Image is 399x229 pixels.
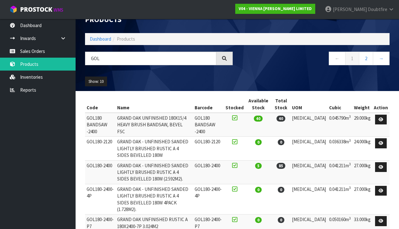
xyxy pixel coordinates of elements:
[239,6,312,11] strong: V04 - VIENNA [PERSON_NAME] LIMITED
[290,160,328,184] td: [MEDICAL_DATA]
[85,77,107,87] button: Show: 10
[352,96,372,113] th: Weight
[290,137,328,160] td: [MEDICAL_DATA]
[242,52,390,67] nav: Page navigation
[328,113,352,137] td: 0.045790m
[278,139,284,145] span: 0
[90,36,111,42] a: Dashboard
[54,7,63,13] small: WMS
[352,184,372,215] td: 27.000kg
[193,96,224,113] th: Barcode
[352,137,372,160] td: 24.000kg
[193,137,224,160] td: GOL180-2120
[349,216,351,220] sup: 3
[245,96,272,113] th: Available Stock
[328,184,352,215] td: 0.041211m
[349,114,351,119] sup: 3
[278,217,284,223] span: 0
[9,5,17,13] img: cube-alt.png
[116,137,193,160] td: GRAND OAK - UNFINISHED SANDED LIGHTLY BRUSHED RUSTIC A 4 SIDES BEVELLED 180W
[349,138,351,143] sup: 3
[328,96,352,113] th: Cubic
[276,163,285,169] span: 85
[352,113,372,137] td: 29.000kg
[276,116,285,122] span: 40
[352,160,372,184] td: 27.000kg
[345,52,359,65] a: 1
[372,96,390,113] th: Action
[255,187,262,193] span: 0
[290,184,328,215] td: [MEDICAL_DATA]
[85,137,116,160] td: GOL180-2120
[116,113,193,137] td: GRAND OAK UNFINISHED 180X15/4 HEAVY BRUSH BANDSAW, BEVEL FSC
[359,52,373,65] a: 2
[85,96,116,113] th: Code
[255,163,262,169] span: 5
[328,160,352,184] td: 0.041211m
[85,184,116,215] td: GOL180-2400-4P
[328,137,352,160] td: 0.036338m
[278,187,284,193] span: 0
[290,113,328,137] td: [MEDICAL_DATA]
[333,6,367,12] span: [PERSON_NAME]
[85,113,116,137] td: GOL180 BANDSAW -2400
[193,113,224,137] td: GOL180 BANDSAW -2400
[116,184,193,215] td: GRAND OAK - UNFINISHED SANDED LIGHTLY BRUSHED RUSTIC A 4 SIDES BEVELLED 180W 4PACK (1.728M2).
[20,5,52,14] span: ProStock
[368,6,387,12] span: Doubtfire
[224,96,245,113] th: Stocked
[117,36,135,42] span: Products
[193,184,224,215] td: GOL180-2400-4P
[271,96,290,113] th: Total Stock
[349,186,351,190] sup: 3
[290,96,328,113] th: UOM
[254,116,263,122] span: 40
[116,160,193,184] td: GRAND OAK - UNFINISHED SANDED LIGHTLY BRUSHED RUSTIC A 4 SIDES BEVELLED 180W (2.592M2).
[349,162,351,166] sup: 3
[193,160,224,184] td: GOL180-2400
[255,217,262,223] span: 0
[85,52,216,65] input: Search products
[329,52,345,65] a: ←
[373,52,390,65] a: →
[85,15,233,24] h1: Products
[85,160,116,184] td: GOL180-2400
[116,96,193,113] th: Name
[255,139,262,145] span: 0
